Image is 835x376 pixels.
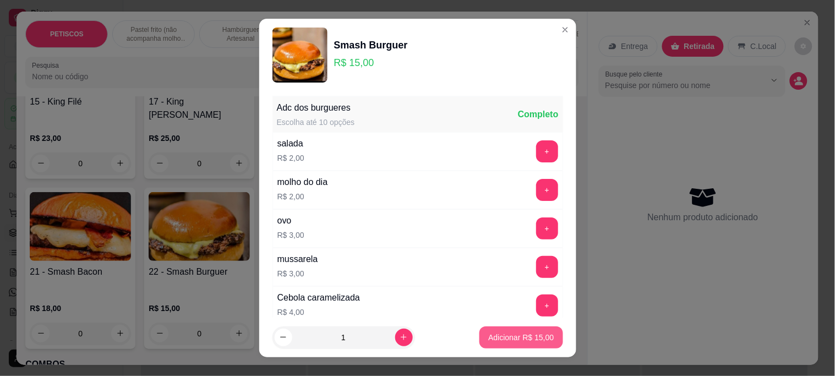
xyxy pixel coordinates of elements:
[536,256,558,278] button: add
[536,140,558,162] button: add
[277,268,318,279] p: R$ 3,00
[277,253,318,266] div: mussarela
[275,329,292,346] button: decrease-product-quantity
[395,329,413,346] button: increase-product-quantity
[334,55,408,70] p: R$ 15,00
[556,21,574,39] button: Close
[277,137,304,150] div: salada
[488,332,554,343] p: Adicionar R$ 15,00
[518,108,559,121] div: Completo
[277,191,328,202] p: R$ 2,00
[479,326,563,348] button: Adicionar R$ 15,00
[536,179,558,201] button: add
[277,152,304,164] p: R$ 2,00
[277,230,304,241] p: R$ 3,00
[277,117,355,128] div: Escolha até 10 opções
[334,37,408,53] div: Smash Burguer
[277,214,304,227] div: ovo
[277,176,328,189] div: molho do dia
[277,307,360,318] p: R$ 4,00
[536,295,558,317] button: add
[277,291,360,304] div: Cebola caramelizada
[277,101,355,115] div: Adc dos burgueres
[272,28,328,83] img: product-image
[536,217,558,239] button: add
